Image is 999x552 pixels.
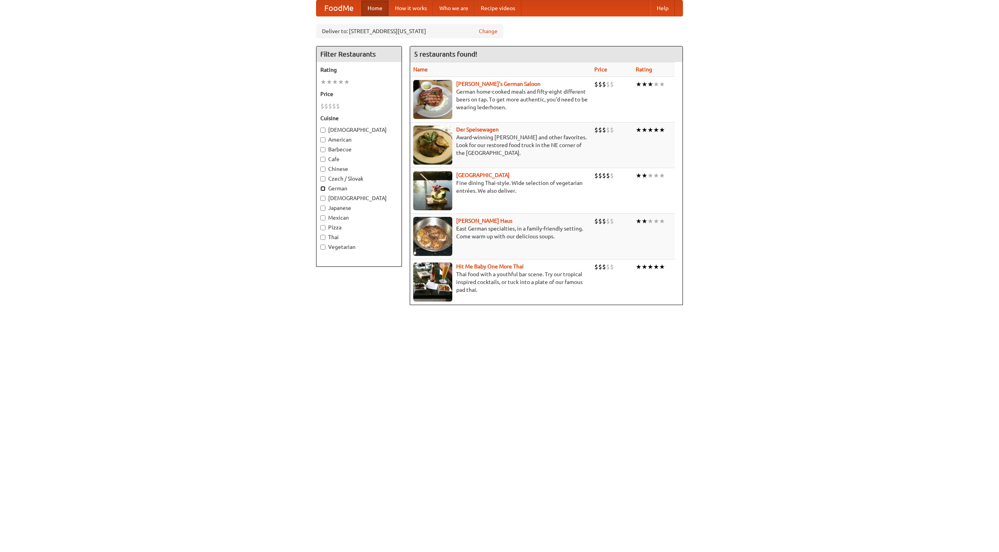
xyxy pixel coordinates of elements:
li: $ [606,126,610,134]
input: Czech / Slovak [320,176,325,181]
li: $ [320,102,324,110]
li: $ [594,171,598,180]
a: Name [413,66,428,73]
li: $ [602,126,606,134]
li: $ [336,102,340,110]
li: $ [610,217,614,225]
li: ★ [332,78,338,86]
li: ★ [647,171,653,180]
li: $ [594,217,598,225]
input: [DEMOGRAPHIC_DATA] [320,128,325,133]
li: ★ [636,263,642,271]
li: ★ [338,78,344,86]
li: ★ [653,80,659,89]
li: ★ [659,171,665,180]
img: babythai.jpg [413,263,452,302]
input: American [320,137,325,142]
label: Cafe [320,155,398,163]
a: Price [594,66,607,73]
p: East German specialties, in a family-friendly setting. Come warm up with our delicious soups. [413,225,588,240]
p: Award-winning [PERSON_NAME] and other favorites. Look for our restored food truck in the NE corne... [413,133,588,157]
li: ★ [647,263,653,271]
li: ★ [653,263,659,271]
li: $ [598,263,602,271]
img: speisewagen.jpg [413,126,452,165]
label: [DEMOGRAPHIC_DATA] [320,126,398,134]
h4: Filter Restaurants [316,46,402,62]
li: $ [594,126,598,134]
a: Recipe videos [475,0,521,16]
li: ★ [647,80,653,89]
li: ★ [659,217,665,225]
a: FoodMe [316,0,361,16]
li: ★ [636,217,642,225]
a: Home [361,0,389,16]
li: $ [610,80,614,89]
li: ★ [344,78,350,86]
input: Japanese [320,206,325,211]
input: [DEMOGRAPHIC_DATA] [320,196,325,201]
a: [PERSON_NAME] Haus [456,218,512,224]
li: $ [328,102,332,110]
li: ★ [320,78,326,86]
li: $ [606,171,610,180]
li: $ [610,171,614,180]
label: Mexican [320,214,398,222]
li: ★ [653,171,659,180]
li: ★ [647,217,653,225]
img: satay.jpg [413,171,452,210]
a: Rating [636,66,652,73]
label: Japanese [320,204,398,212]
img: esthers.jpg [413,80,452,119]
li: $ [594,263,598,271]
input: Pizza [320,225,325,230]
label: Czech / Slovak [320,175,398,183]
li: $ [602,171,606,180]
img: kohlhaus.jpg [413,217,452,256]
label: Thai [320,233,398,241]
input: Vegetarian [320,245,325,250]
li: $ [610,126,614,134]
a: Der Speisewagen [456,126,499,133]
h5: Rating [320,66,398,74]
p: Thai food with a youthful bar scene. Try our tropical inspired cocktails, or tuck into a plate of... [413,270,588,294]
li: ★ [642,263,647,271]
label: [DEMOGRAPHIC_DATA] [320,194,398,202]
ng-pluralize: 5 restaurants found! [414,50,477,58]
li: ★ [642,171,647,180]
li: $ [602,80,606,89]
a: [GEOGRAPHIC_DATA] [456,172,510,178]
li: ★ [642,126,647,134]
li: ★ [636,126,642,134]
li: $ [606,80,610,89]
a: Who we are [433,0,475,16]
li: $ [610,263,614,271]
li: ★ [653,126,659,134]
input: Thai [320,235,325,240]
li: $ [332,102,336,110]
a: How it works [389,0,433,16]
a: [PERSON_NAME]'s German Saloon [456,81,540,87]
h5: Price [320,90,398,98]
li: ★ [653,217,659,225]
input: Mexican [320,215,325,220]
label: Chinese [320,165,398,173]
li: $ [602,217,606,225]
li: ★ [647,126,653,134]
li: ★ [326,78,332,86]
li: ★ [636,80,642,89]
input: Barbecue [320,147,325,152]
div: Deliver to: [STREET_ADDRESS][US_STATE] [316,24,503,38]
li: $ [598,126,602,134]
label: Pizza [320,224,398,231]
li: ★ [659,126,665,134]
li: $ [598,80,602,89]
li: $ [594,80,598,89]
li: ★ [636,171,642,180]
li: $ [598,217,602,225]
li: $ [602,263,606,271]
li: $ [606,263,610,271]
